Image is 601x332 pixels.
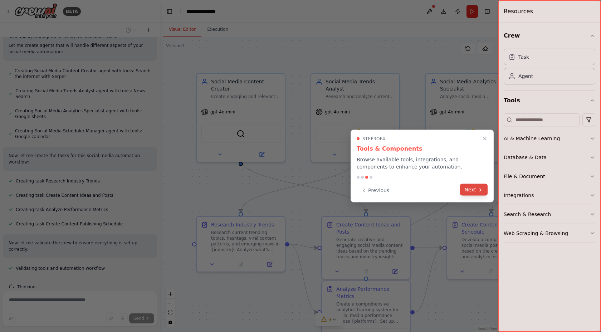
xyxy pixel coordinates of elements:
span: Step 3 of 4 [362,136,385,142]
h3: Tools & Components [357,145,488,153]
p: Browse available tools, integrations, and components to enhance your automation. [357,156,488,170]
button: Hide left sidebar [165,6,175,16]
button: Close walkthrough [480,135,489,143]
button: Next [460,184,488,196]
button: Previous [357,185,394,196]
